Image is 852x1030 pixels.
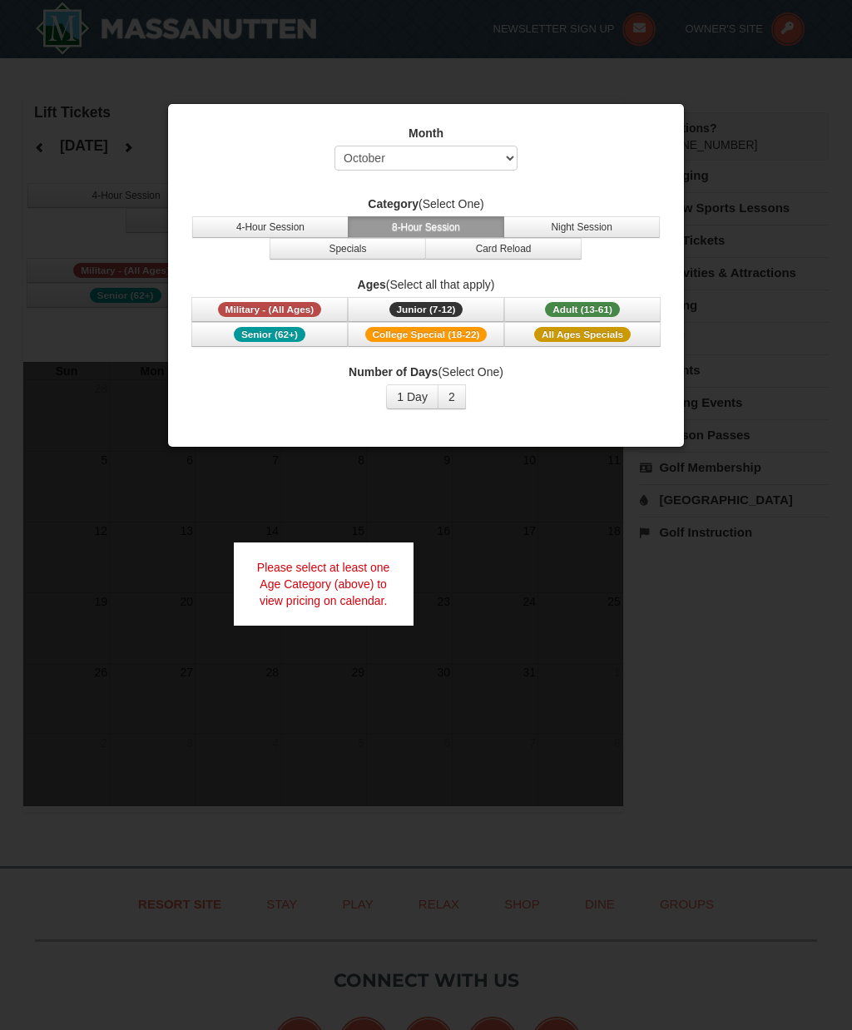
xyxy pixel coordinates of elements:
button: Specials [270,238,426,260]
button: 1 Day [386,384,438,409]
button: 4-Hour Session [192,216,349,238]
strong: Ages [358,278,386,291]
button: Night Session [503,216,660,238]
div: Please select at least one Age Category (above) to view pricing on calendar. [234,542,414,626]
button: Military - (All Ages) [191,297,348,322]
button: 2 [438,384,466,409]
strong: Category [368,197,419,210]
label: (Select all that apply) [189,276,663,293]
span: College Special (18-22) [365,327,488,342]
button: Senior (62+) [191,322,348,347]
span: Military - (All Ages) [218,302,322,317]
button: 8-Hour Session [348,216,504,238]
button: Adult (13-61) [504,297,661,322]
span: Junior (7-12) [389,302,463,317]
strong: Month [409,126,443,140]
span: Adult (13-61) [545,302,620,317]
span: All Ages Specials [534,327,631,342]
button: All Ages Specials [504,322,661,347]
label: (Select One) [189,364,663,380]
button: Junior (7-12) [348,297,504,322]
button: Card Reload [425,238,582,260]
span: Senior (62+) [234,327,305,342]
label: (Select One) [189,196,663,212]
button: College Special (18-22) [348,322,504,347]
strong: Number of Days [349,365,438,379]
